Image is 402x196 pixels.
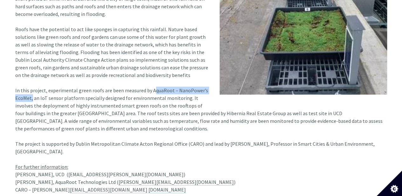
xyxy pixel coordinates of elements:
u: For further information: [15,164,68,170]
button: Set cookie preferences [377,171,402,196]
a: [EMAIL_ADDRESS][DOMAIN_NAME] [70,186,147,193]
a: [DOMAIN_NAME] [148,186,186,193]
a: [PERSON_NAME][EMAIL_ADDRESS][DOMAIN_NAME] [119,179,234,185]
